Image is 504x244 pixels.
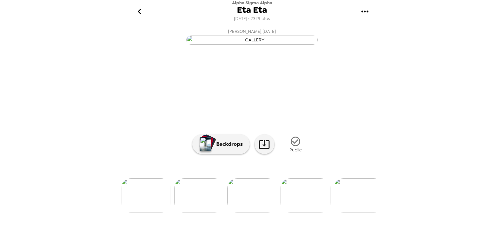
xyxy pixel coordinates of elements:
img: gallery [174,178,224,212]
button: [PERSON_NAME],[DATE] [121,26,383,47]
img: gallery [281,178,330,212]
span: Public [289,147,302,153]
img: gallery [121,178,171,212]
button: go back [129,1,150,22]
button: gallery menu [354,1,375,22]
img: gallery [227,178,277,212]
span: [DATE] • 23 Photos [234,14,270,23]
button: Backdrops [192,134,250,154]
span: Eta Eta [237,6,267,14]
button: Public [279,132,312,157]
span: [PERSON_NAME] , [DATE] [228,28,276,35]
p: Backdrops [213,140,243,148]
img: gallery [186,35,318,45]
img: gallery [334,178,384,212]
